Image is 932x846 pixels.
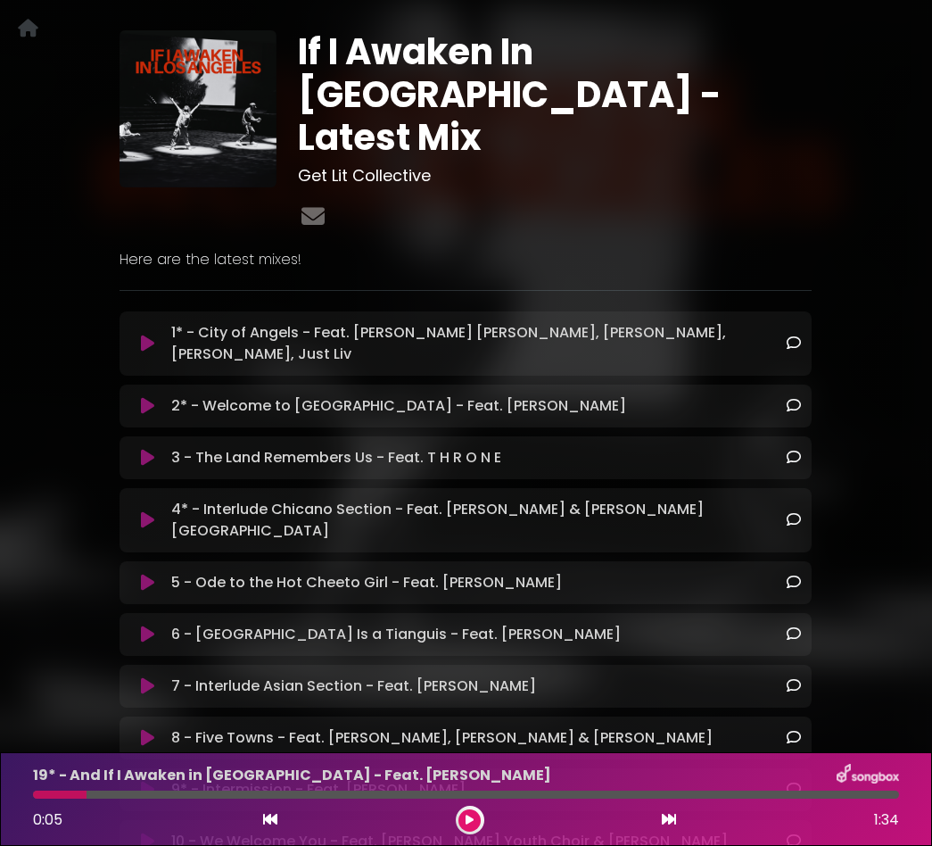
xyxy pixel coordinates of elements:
[298,166,812,186] h3: Get Lit Collective
[120,249,812,270] p: Here are the latest mixes!
[837,764,899,787] img: songbox-logo-white.png
[33,809,62,830] span: 0:05
[171,322,787,365] p: 1* - City of Angels - Feat. [PERSON_NAME] [PERSON_NAME], [PERSON_NAME], [PERSON_NAME], Just Liv
[171,572,562,593] p: 5 - Ode to the Hot Cheeto Girl - Feat. [PERSON_NAME]
[171,624,621,645] p: 6 - [GEOGRAPHIC_DATA] Is a Tianguis - Feat. [PERSON_NAME]
[171,499,787,542] p: 4* - Interlude Chicano Section - Feat. [PERSON_NAME] & [PERSON_NAME][GEOGRAPHIC_DATA]
[33,765,551,786] p: 19* - And If I Awaken in [GEOGRAPHIC_DATA] - Feat. [PERSON_NAME]
[171,395,626,417] p: 2* - Welcome to [GEOGRAPHIC_DATA] - Feat. [PERSON_NAME]
[171,447,501,469] p: 3 - The Land Remembers Us - Feat. T H R O N E
[298,30,812,159] h1: If I Awaken In [GEOGRAPHIC_DATA] - Latest Mix
[120,30,276,187] img: jpqCGvsiRDGDrW28OCCq
[874,809,899,831] span: 1:34
[171,676,536,697] p: 7 - Interlude Asian Section - Feat. [PERSON_NAME]
[171,727,713,749] p: 8 - Five Towns - Feat. [PERSON_NAME], [PERSON_NAME] & [PERSON_NAME]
